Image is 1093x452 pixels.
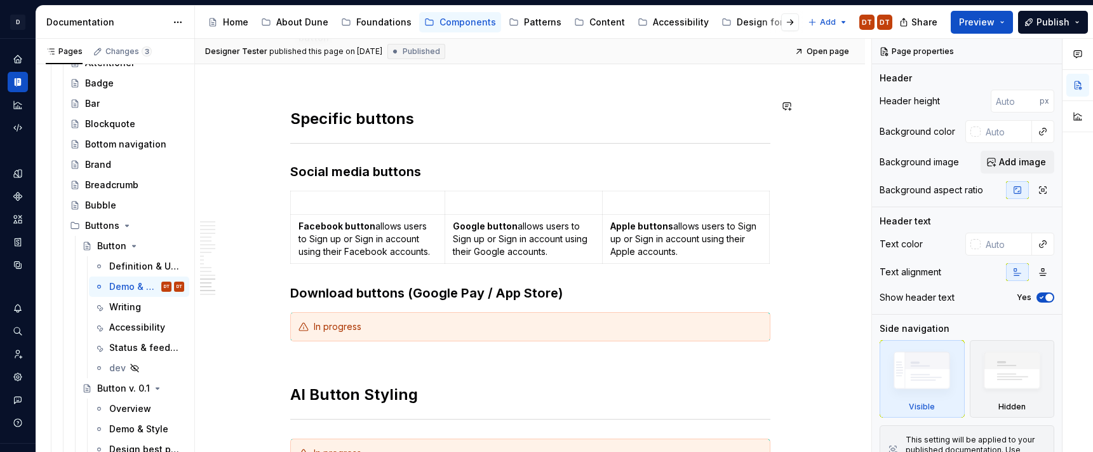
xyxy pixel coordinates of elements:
[203,10,801,35] div: Page tree
[10,15,25,30] div: D
[65,114,189,134] a: Blockquote
[8,255,28,275] a: Data sources
[1036,16,1070,29] span: Publish
[610,220,761,258] p: allows users to Sign up or Sign in account using their Apple accounts.
[290,284,770,302] h3: Download buttons (Google Pay / App Store)
[65,175,189,195] a: Breadcrumb
[569,12,630,32] a: Content
[8,95,28,115] div: Analytics
[85,97,100,110] div: Bar
[453,221,518,231] strong: Google button
[276,16,328,29] div: About Dune
[951,11,1013,34] button: Preview
[8,232,28,252] div: Storybook stories
[791,43,855,60] a: Open page
[65,154,189,175] a: Brand
[8,344,28,364] a: Invite team
[981,233,1032,256] input: Auto
[8,186,28,207] a: Components
[909,402,935,412] div: Visible
[8,118,28,138] a: Code automation
[177,280,182,293] div: DT
[65,73,189,93] a: Badge
[737,16,794,29] div: Design for AI
[223,16,248,29] div: Home
[336,12,417,32] a: Foundations
[911,16,937,29] span: Share
[8,367,28,387] a: Settings
[880,125,955,138] div: Background color
[89,358,189,378] a: dev
[959,16,995,29] span: Preview
[89,277,189,297] a: Demo & StyleDTDT
[356,16,412,29] div: Foundations
[981,120,1032,143] input: Auto
[8,390,28,410] button: Contact support
[893,11,946,34] button: Share
[8,209,28,229] a: Assets
[453,220,594,258] p: allows users to Sign up or Sign in account using their Google accounts.
[203,12,253,32] a: Home
[65,134,189,154] a: Bottom navigation
[109,362,126,374] div: dev
[85,158,111,171] div: Brand
[504,12,567,32] a: Patterns
[880,291,955,304] div: Show header text
[46,16,166,29] div: Documentation
[804,13,852,31] button: Add
[298,220,438,258] p: allows users to Sign up or Sign in account using their Facebook accounts.
[880,340,965,418] div: Visible
[8,49,28,69] div: Home
[653,16,709,29] div: Accessibility
[8,298,28,318] button: Notifications
[862,17,872,27] div: DT
[105,46,152,57] div: Changes
[880,215,931,228] div: Header text
[3,8,33,36] button: D
[880,72,912,85] div: Header
[633,12,714,32] a: Accessibility
[880,322,949,335] div: Side navigation
[880,95,940,107] div: Header height
[97,382,150,395] div: Button v. 0.1
[85,219,119,232] div: Buttons
[89,399,189,419] a: Overview
[8,72,28,92] a: Documentation
[524,16,561,29] div: Patterns
[314,320,762,333] div: In progress
[77,236,189,256] a: Button
[89,256,189,277] a: Definition & Usage
[290,364,770,405] h2: AI Button Styling
[109,260,182,273] div: Definition & Usage
[589,16,625,29] div: Content
[89,297,189,317] a: Writing
[439,16,496,29] div: Components
[85,118,135,130] div: Blockquote
[610,221,673,231] strong: Apple buttons
[109,402,151,415] div: Overview
[981,151,1054,174] button: Add image
[8,163,28,184] a: Design tokens
[880,184,983,196] div: Background aspect ratio
[880,156,959,168] div: Background image
[77,378,189,399] a: Button v. 0.1
[880,238,923,250] div: Text color
[164,280,170,293] div: DT
[880,266,941,278] div: Text alignment
[403,46,440,57] span: Published
[85,138,166,151] div: Bottom navigation
[807,46,849,57] span: Open page
[991,90,1040,113] input: Auto
[1018,11,1088,34] button: Publish
[8,321,28,341] div: Search ⌘K
[999,156,1046,168] span: Add image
